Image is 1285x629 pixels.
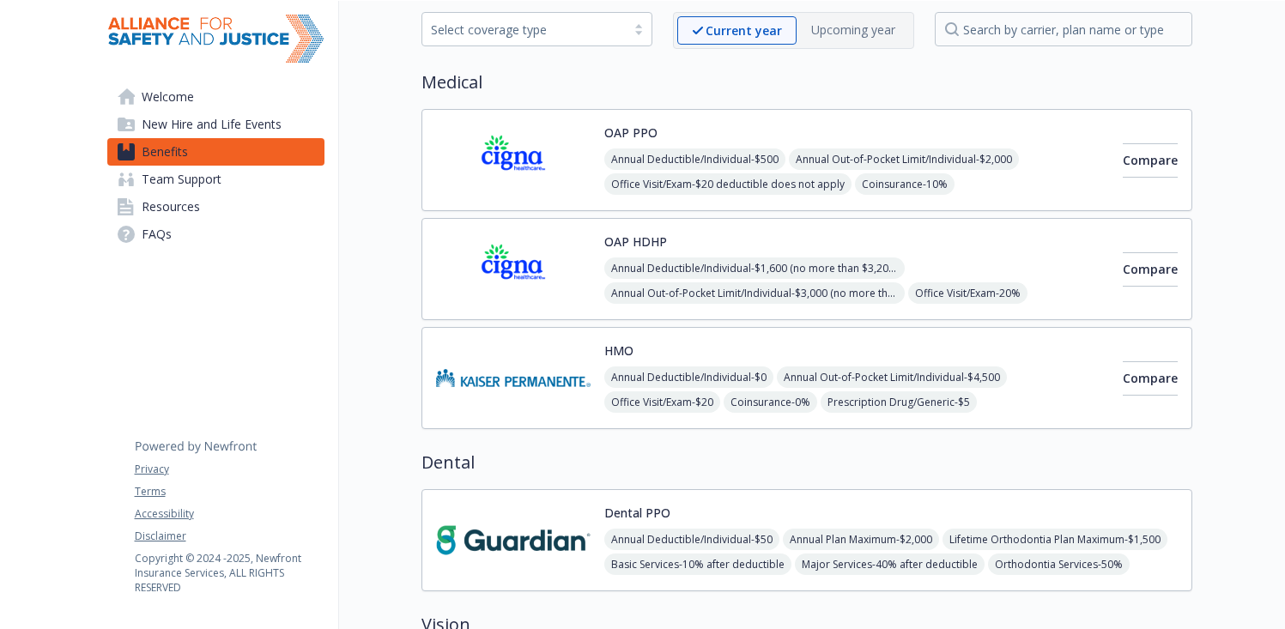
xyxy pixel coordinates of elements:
[935,12,1192,46] input: search by carrier, plan name or type
[431,21,617,39] div: Select coverage type
[421,70,1192,95] h2: Medical
[1123,152,1178,168] span: Compare
[821,391,977,413] span: Prescription Drug/Generic - $5
[604,282,905,304] span: Annual Out-of-Pocket Limit/Individual - $3,000 (no more than $3,200 per individual - within a fam...
[135,551,324,595] p: Copyright © 2024 - 2025 , Newfront Insurance Services, ALL RIGHTS RESERVED
[604,391,720,413] span: Office Visit/Exam - $20
[142,138,188,166] span: Benefits
[988,553,1130,575] span: Orthodontia Services - 50%
[107,111,324,138] a: New Hire and Life Events
[706,21,782,39] p: Current year
[795,553,985,575] span: Major Services - 40% after deductible
[1123,370,1178,386] span: Compare
[421,450,1192,475] h2: Dental
[142,166,221,193] span: Team Support
[436,233,591,305] img: CIGNA carrier logo
[135,506,324,522] a: Accessibility
[797,16,910,45] span: Upcoming year
[107,221,324,248] a: FAQs
[943,529,1167,550] span: Lifetime Orthodontia Plan Maximum - $1,500
[436,342,591,414] img: Kaiser Permanente Insurance Company carrier logo
[604,366,773,388] span: Annual Deductible/Individual - $0
[604,233,667,251] button: OAP HDHP
[1123,261,1178,277] span: Compare
[783,529,939,550] span: Annual Plan Maximum - $2,000
[604,529,779,550] span: Annual Deductible/Individual - $50
[436,124,591,197] img: CIGNA carrier logo
[107,166,324,193] a: Team Support
[1123,143,1178,178] button: Compare
[724,391,817,413] span: Coinsurance - 0%
[604,257,905,279] span: Annual Deductible/Individual - $1,600 (no more than $3,200 per individual - within a family)
[604,124,658,142] button: OAP PPO
[777,366,1007,388] span: Annual Out-of-Pocket Limit/Individual - $4,500
[142,111,282,138] span: New Hire and Life Events
[855,173,955,195] span: Coinsurance - 10%
[142,83,194,111] span: Welcome
[604,553,791,575] span: Basic Services - 10% after deductible
[1123,252,1178,287] button: Compare
[1123,361,1178,396] button: Compare
[789,148,1019,170] span: Annual Out-of-Pocket Limit/Individual - $2,000
[142,193,200,221] span: Resources
[107,83,324,111] a: Welcome
[107,193,324,221] a: Resources
[107,138,324,166] a: Benefits
[604,148,785,170] span: Annual Deductible/Individual - $500
[604,504,670,522] button: Dental PPO
[604,173,852,195] span: Office Visit/Exam - $20 deductible does not apply
[604,342,633,360] button: HMO
[436,504,591,577] img: Guardian carrier logo
[135,529,324,544] a: Disclaimer
[135,462,324,477] a: Privacy
[908,282,1027,304] span: Office Visit/Exam - 20%
[811,21,895,39] p: Upcoming year
[135,484,324,499] a: Terms
[142,221,172,248] span: FAQs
